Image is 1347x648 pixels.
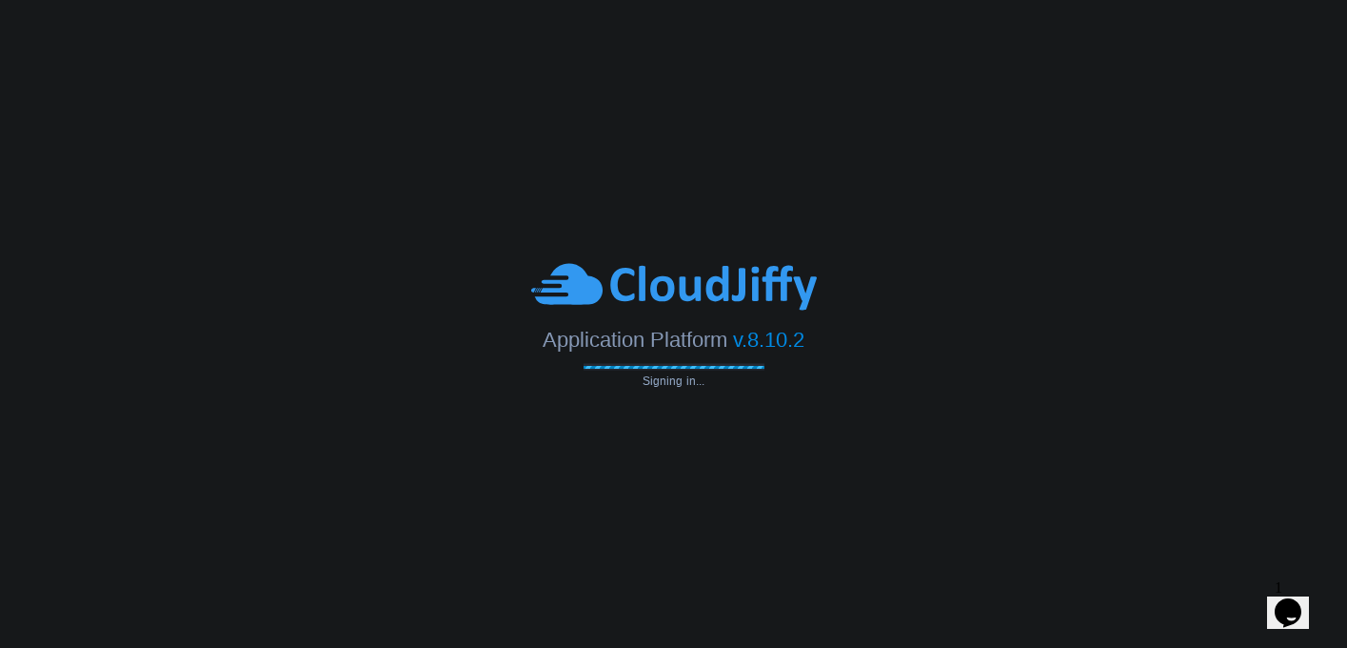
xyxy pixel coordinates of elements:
iframe: chat widget [1267,572,1328,629]
span: v.8.10.2 [733,328,804,352]
span: Application Platform [543,328,727,352]
img: CloudJiffy-Blue.svg [531,261,817,314]
span: Signing in... [584,375,764,388]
